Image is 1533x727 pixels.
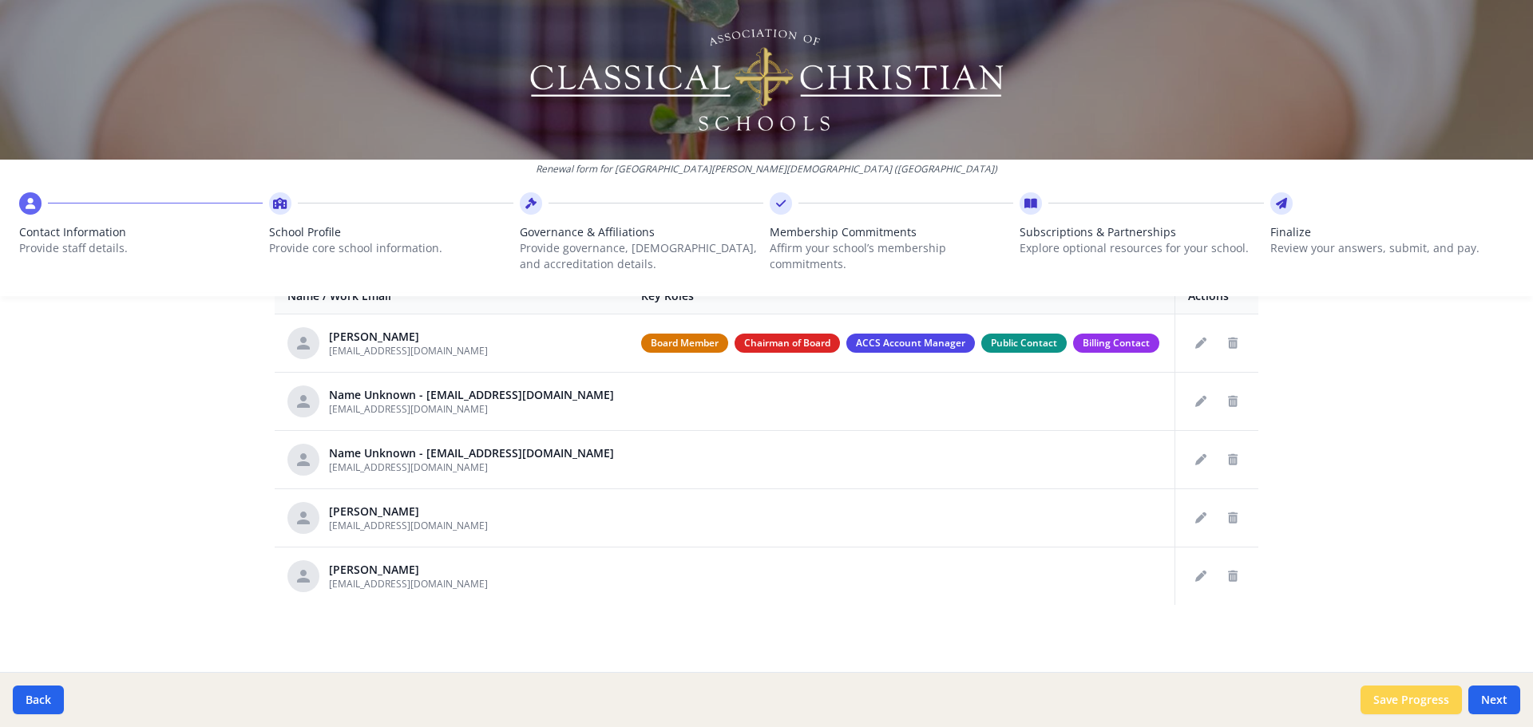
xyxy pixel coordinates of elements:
div: Name Unknown - [EMAIL_ADDRESS][DOMAIN_NAME] [329,445,614,461]
button: Next [1468,686,1520,714]
span: Board Member [641,334,728,353]
span: [EMAIL_ADDRESS][DOMAIN_NAME] [329,460,488,474]
span: Governance & Affiliations [520,224,763,240]
button: Edit staff [1188,505,1214,531]
img: Logo [528,24,1006,136]
span: School Profile [269,224,513,240]
span: [EMAIL_ADDRESS][DOMAIN_NAME] [329,577,488,591]
span: Public Contact [981,334,1067,353]
span: Finalize [1270,224,1514,240]
span: [EMAIL_ADDRESS][DOMAIN_NAME] [329,519,488,532]
button: Edit staff [1188,563,1214,589]
div: [PERSON_NAME] [329,329,488,345]
span: [EMAIL_ADDRESS][DOMAIN_NAME] [329,344,488,358]
button: Edit staff [1188,330,1214,356]
span: Chairman of Board [735,334,840,353]
p: Provide governance, [DEMOGRAPHIC_DATA], and accreditation details. [520,240,763,272]
span: Billing Contact [1073,334,1159,353]
button: Back [13,686,64,714]
button: Delete staff [1220,389,1246,414]
span: Subscriptions & Partnerships [1020,224,1263,240]
button: Save Progress [1361,686,1462,714]
div: [PERSON_NAME] [329,562,488,578]
span: Membership Commitments [770,224,1013,240]
button: Edit staff [1188,389,1214,414]
button: Delete staff [1220,563,1246,589]
p: Provide staff details. [19,240,263,256]
span: ACCS Account Manager [846,334,975,353]
p: Explore optional resources for your school. [1020,240,1263,256]
button: Delete staff [1220,447,1246,472]
div: Name Unknown - [EMAIL_ADDRESS][DOMAIN_NAME] [329,387,614,403]
button: Delete staff [1220,330,1246,356]
p: Review your answers, submit, and pay. [1270,240,1514,256]
div: [PERSON_NAME] [329,504,488,520]
span: Contact Information [19,224,263,240]
p: Affirm your school’s membership commitments. [770,240,1013,272]
button: Edit staff [1188,447,1214,472]
button: Delete staff [1220,505,1246,531]
span: [EMAIL_ADDRESS][DOMAIN_NAME] [329,402,488,416]
p: Provide core school information. [269,240,513,256]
